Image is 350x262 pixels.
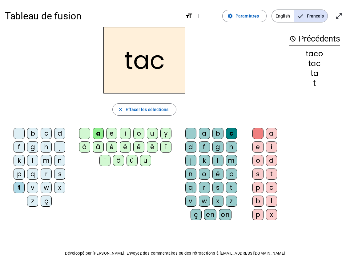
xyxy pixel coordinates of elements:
div: ç [41,196,52,207]
div: k [14,155,25,166]
div: y [160,128,171,139]
div: i [120,128,131,139]
div: x [212,196,223,207]
div: ë [147,141,158,153]
button: Diminuer la taille de la police [205,10,217,22]
button: Paramètres [222,10,267,22]
div: a [93,128,104,139]
div: u [147,128,158,139]
div: x [266,209,277,220]
div: t [289,80,340,87]
div: c [266,182,277,193]
div: l [212,155,223,166]
div: b [27,128,38,139]
div: à [79,141,90,153]
p: Développé par [PERSON_NAME]. Envoyez des commentaires ou des rétroactions à [EMAIL_ADDRESS][DOMAI... [5,250,345,257]
div: h [226,141,237,153]
div: k [199,155,210,166]
div: l [27,155,38,166]
div: f [14,141,25,153]
div: q [185,182,196,193]
span: Paramètres [235,12,259,20]
div: f [199,141,210,153]
button: Entrer en plein écran [333,10,345,22]
h2: tac [103,27,185,93]
div: w [41,182,52,193]
div: ta [289,70,340,77]
div: î [160,141,171,153]
div: r [199,182,210,193]
div: v [27,182,38,193]
div: é [212,169,223,180]
mat-icon: settings [227,13,233,19]
div: c [41,128,52,139]
div: p [252,209,264,220]
div: e [106,128,117,139]
div: a [199,128,210,139]
div: tac [289,60,340,67]
div: n [185,169,196,180]
div: r [41,169,52,180]
mat-icon: remove [207,12,215,20]
span: Effacer les sélections [126,106,168,113]
div: d [54,128,65,139]
div: taco [289,50,340,58]
div: j [54,141,65,153]
div: m [226,155,237,166]
div: â [93,141,104,153]
div: t [226,182,237,193]
div: m [41,155,52,166]
div: p [226,169,237,180]
div: s [212,182,223,193]
div: c [226,128,237,139]
div: ï [99,155,111,166]
div: o [252,155,264,166]
div: s [54,169,65,180]
div: ç [191,209,202,220]
div: ê [133,141,144,153]
div: q [27,169,38,180]
div: l [266,196,277,207]
div: w [199,196,210,207]
div: j [185,155,196,166]
div: è [106,141,117,153]
div: b [212,128,223,139]
div: o [199,169,210,180]
div: p [252,182,264,193]
div: e [252,141,264,153]
button: Augmenter la taille de la police [193,10,205,22]
mat-icon: open_in_full [335,12,343,20]
button: Effacer les sélections [112,103,176,116]
div: n [54,155,65,166]
div: g [27,141,38,153]
div: i [266,141,277,153]
div: g [212,141,223,153]
div: d [185,141,196,153]
div: x [54,182,65,193]
mat-icon: format_size [185,12,193,20]
div: z [27,196,38,207]
div: d [266,155,277,166]
div: o [133,128,144,139]
div: v [185,196,196,207]
div: en [204,209,216,220]
div: û [127,155,138,166]
mat-button-toggle-group: Language selection [272,10,328,22]
div: ô [113,155,124,166]
div: t [14,182,25,193]
mat-icon: add [195,12,203,20]
div: t [266,169,277,180]
div: p [14,169,25,180]
div: h [41,141,52,153]
div: b [252,196,264,207]
h1: Tableau de fusion [5,6,180,26]
div: ü [140,155,151,166]
div: a [266,128,277,139]
div: on [219,209,231,220]
mat-icon: history [289,35,296,42]
mat-icon: close [118,107,123,112]
span: Français [294,10,328,22]
div: s [252,169,264,180]
div: z [226,196,237,207]
div: é [120,141,131,153]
